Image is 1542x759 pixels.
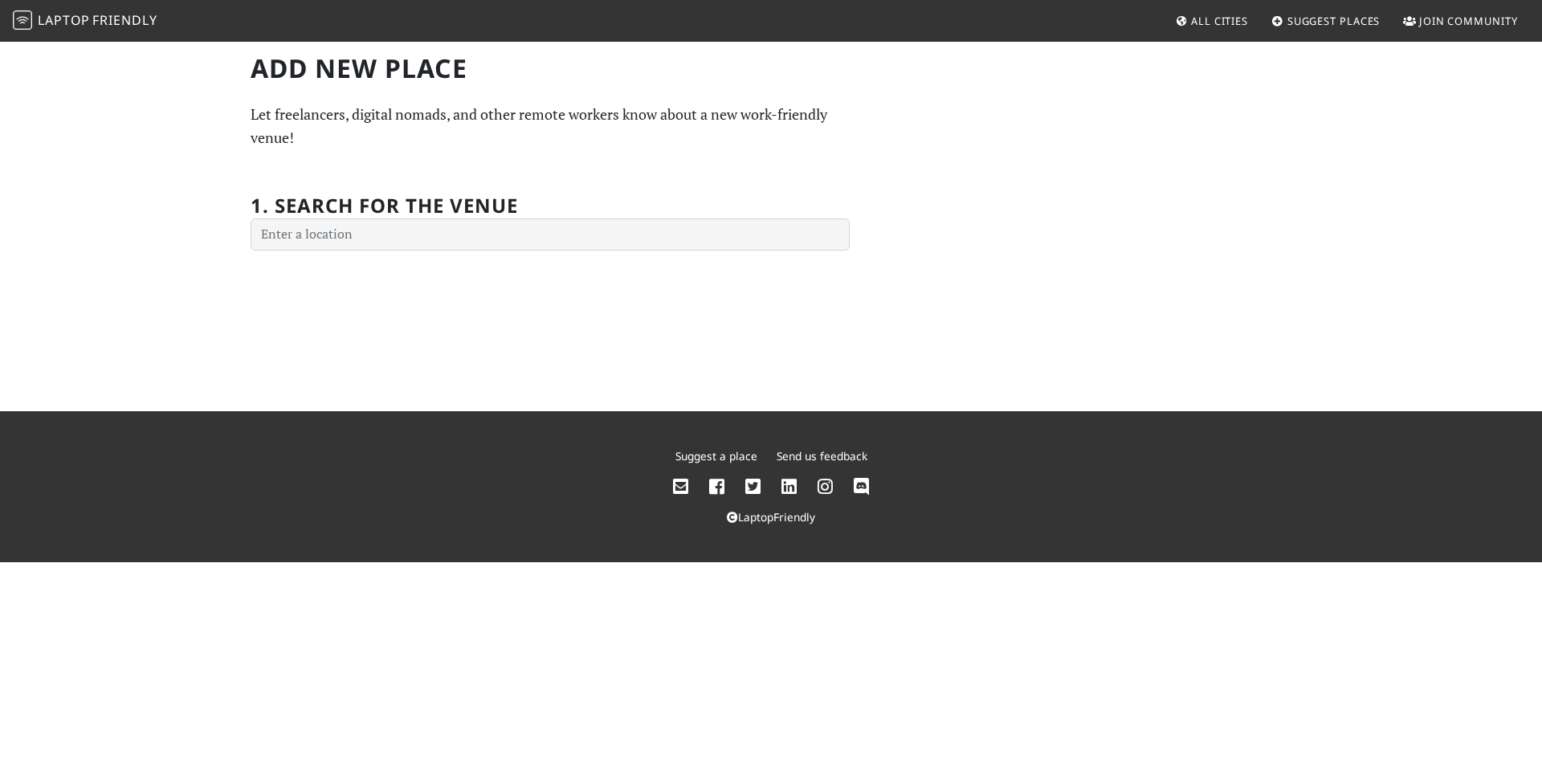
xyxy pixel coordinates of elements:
[1397,6,1524,35] a: Join Community
[1191,14,1248,28] span: All Cities
[251,53,850,84] h1: Add new Place
[251,103,850,149] p: Let freelancers, digital nomads, and other remote workers know about a new work-friendly venue!
[251,218,850,251] input: Enter a location
[13,10,32,30] img: LaptopFriendly
[251,194,518,218] h2: 1. Search for the venue
[1419,14,1518,28] span: Join Community
[675,448,757,463] a: Suggest a place
[38,11,90,29] span: Laptop
[1169,6,1254,35] a: All Cities
[777,448,867,463] a: Send us feedback
[92,11,157,29] span: Friendly
[13,7,157,35] a: LaptopFriendly LaptopFriendly
[727,509,815,524] a: LaptopFriendly
[1287,14,1381,28] span: Suggest Places
[1265,6,1387,35] a: Suggest Places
